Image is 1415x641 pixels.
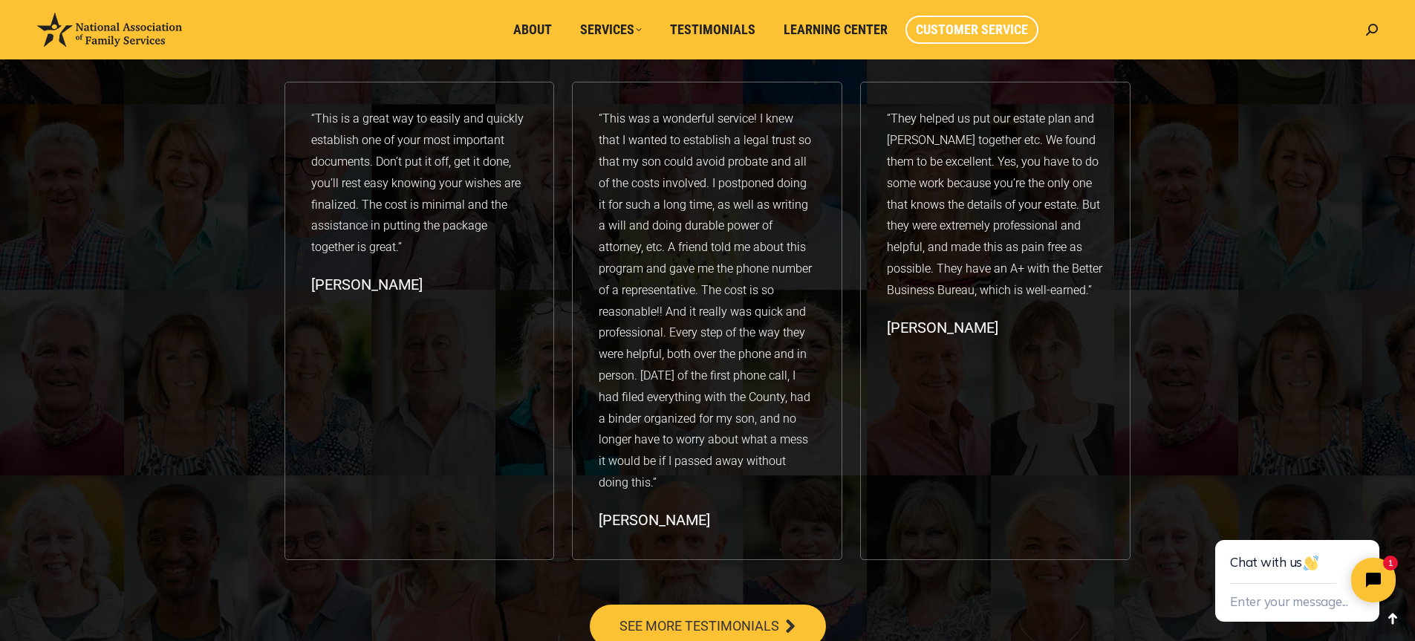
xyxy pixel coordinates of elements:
iframe: Tidio Chat [1182,492,1415,641]
a: About [503,16,562,44]
span: Customer Service [916,22,1028,38]
div: [PERSON_NAME] [599,509,710,531]
span: About [513,22,552,38]
span: SEE MORE TESTIMONIALS [619,619,779,633]
div: “This is a great way to easily and quickly establish one of your most important documents. Don’t ... [311,108,528,258]
a: Testimonials [660,16,766,44]
span: Learning Center [784,22,888,38]
div: [PERSON_NAME] [311,273,423,296]
img: National Association of Family Services [37,13,182,47]
span: Services [580,22,642,38]
span: Testimonials [670,22,755,38]
div: “They helped us put our estate plan and [PERSON_NAME] together etc. We found them to be excellent... [887,108,1104,301]
div: “This was a wonderful service! I knew that I wanted to establish a legal trust so that my son cou... [599,108,816,493]
a: Learning Center [773,16,898,44]
a: Customer Service [905,16,1038,44]
div: [PERSON_NAME] [887,316,998,339]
